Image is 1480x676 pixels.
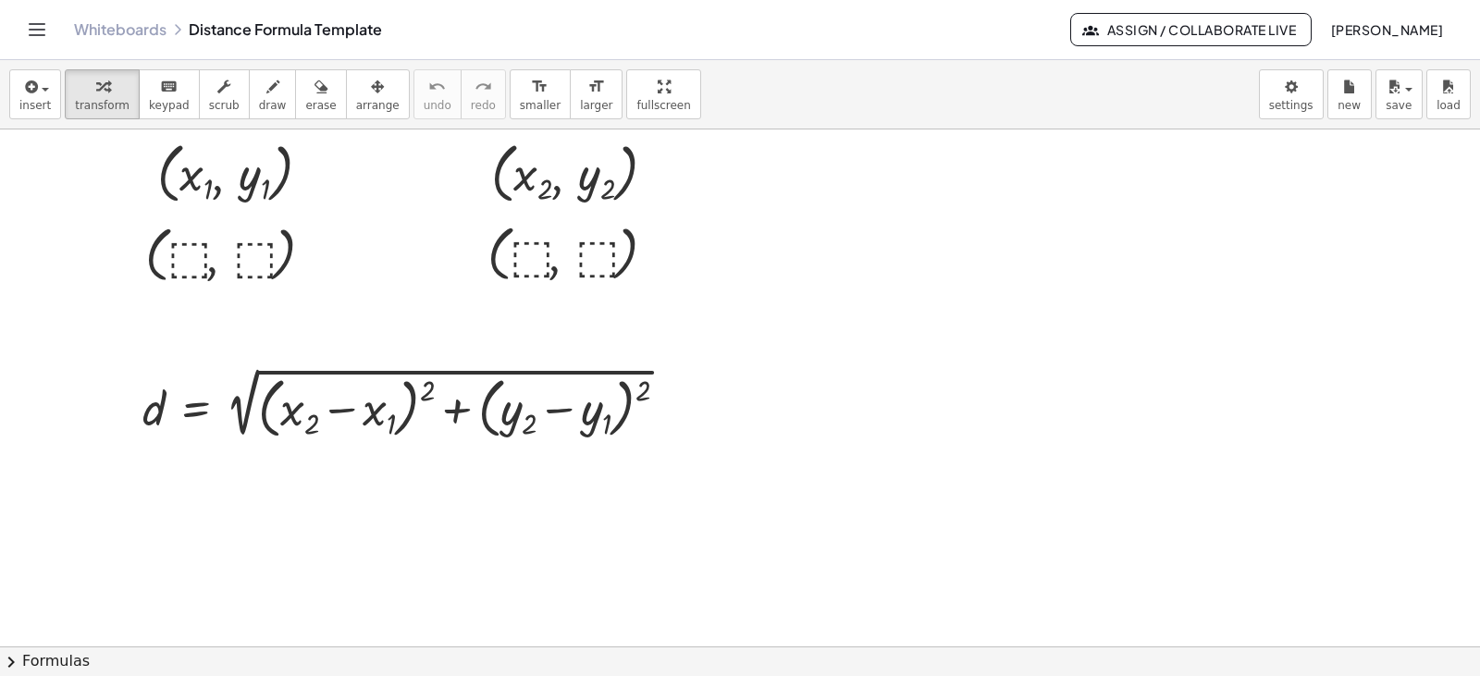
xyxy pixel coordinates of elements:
[1259,69,1324,119] button: settings
[1375,69,1423,119] button: save
[1426,69,1471,119] button: load
[259,99,287,112] span: draw
[19,99,51,112] span: insert
[9,69,61,119] button: insert
[510,69,571,119] button: format_sizesmaller
[520,99,561,112] span: smaller
[1327,69,1372,119] button: new
[1315,13,1458,46] button: [PERSON_NAME]
[587,76,605,98] i: format_size
[295,69,346,119] button: erase
[1269,99,1313,112] span: settings
[74,20,166,39] a: Whiteboards
[249,69,297,119] button: draw
[428,76,446,98] i: undo
[1086,21,1296,38] span: Assign / Collaborate Live
[199,69,250,119] button: scrub
[149,99,190,112] span: keypad
[305,99,336,112] span: erase
[471,99,496,112] span: redo
[413,69,462,119] button: undoundo
[1330,21,1443,38] span: [PERSON_NAME]
[636,99,690,112] span: fullscreen
[424,99,451,112] span: undo
[22,15,52,44] button: Toggle navigation
[65,69,140,119] button: transform
[580,99,612,112] span: larger
[531,76,549,98] i: format_size
[160,76,178,98] i: keyboard
[475,76,492,98] i: redo
[626,69,700,119] button: fullscreen
[346,69,410,119] button: arrange
[209,99,240,112] span: scrub
[139,69,200,119] button: keyboardkeypad
[1338,99,1361,112] span: new
[75,99,129,112] span: transform
[461,69,506,119] button: redoredo
[1070,13,1312,46] button: Assign / Collaborate Live
[1386,99,1412,112] span: save
[570,69,623,119] button: format_sizelarger
[356,99,400,112] span: arrange
[1437,99,1461,112] span: load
